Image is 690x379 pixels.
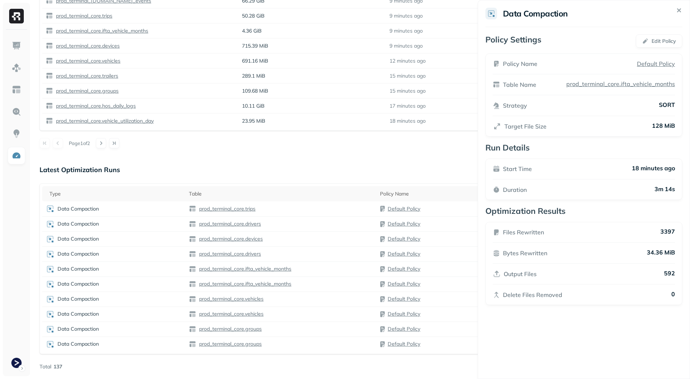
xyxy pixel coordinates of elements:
[485,206,682,216] p: Optimization Results
[503,290,562,299] p: Delete Files Removed
[664,270,675,278] p: 592
[503,185,527,194] p: Duration
[485,34,541,48] p: Policy Settings
[503,80,536,89] p: Table Name
[659,101,675,110] p: SORT
[660,228,675,237] p: 3397
[504,270,537,278] p: Output Files
[636,34,682,48] button: Edit Policy
[637,59,675,68] a: Default Policy
[503,101,527,110] p: Strategy
[504,122,547,131] p: Target File Size
[503,8,568,19] h2: Data Compaction
[563,80,675,88] a: prod_terminal_core.ifta_vehicle_months
[503,228,544,237] p: Files Rewritten
[654,185,675,194] p: 3m 14s
[652,122,675,131] p: 128 MiB
[503,164,532,173] p: Start Time
[565,80,675,88] p: prod_terminal_core.ifta_vehicle_months
[632,164,675,173] p: 18 minutes ago
[503,249,547,257] p: Bytes Rewritten
[485,142,682,153] p: Run Details
[503,59,537,68] p: Policy Name
[671,290,675,299] p: 0
[647,249,675,257] p: 34.36 MiB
